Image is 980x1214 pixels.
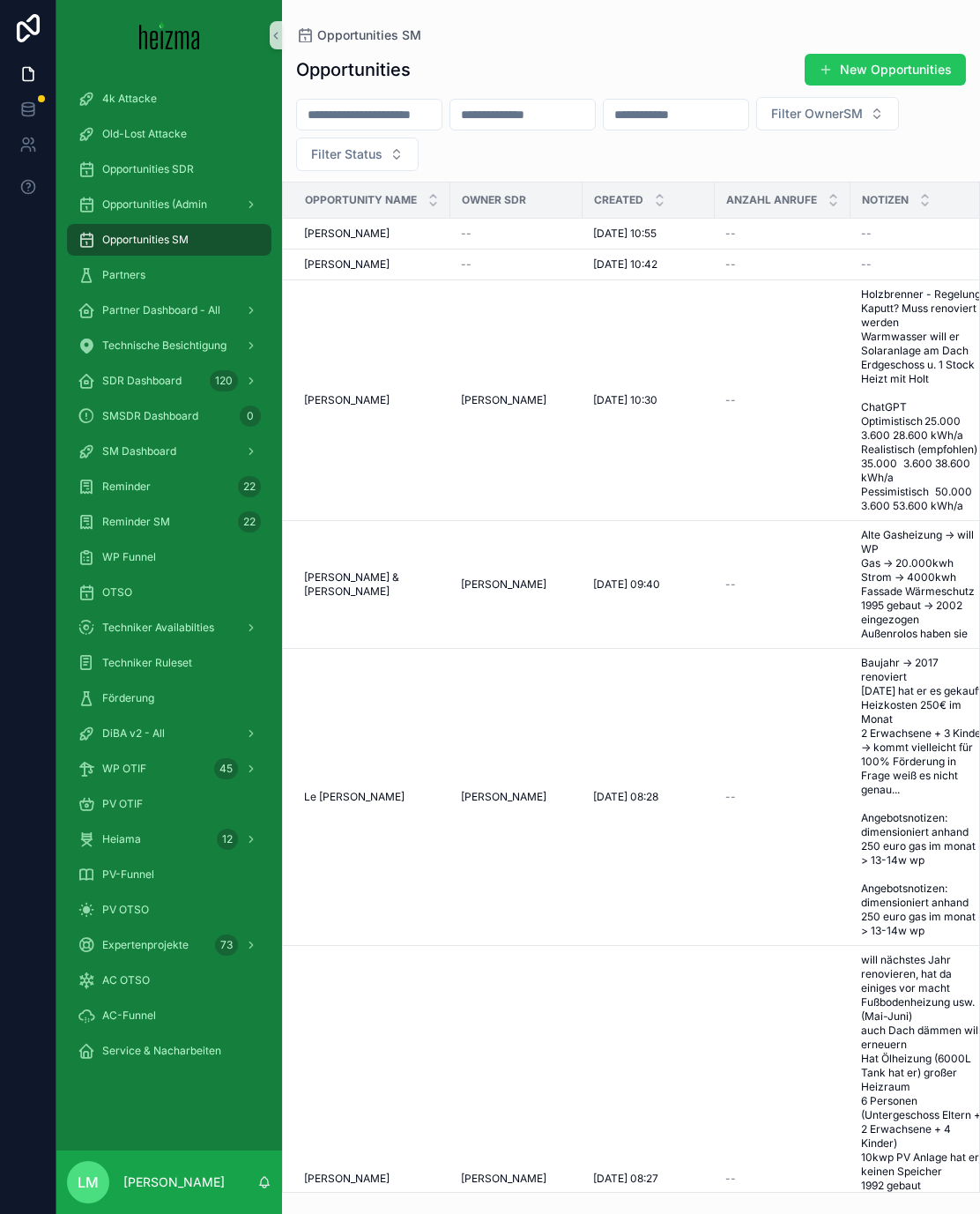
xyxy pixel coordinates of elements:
[756,97,899,130] button: Select Button
[102,973,150,987] span: AC OTSO
[593,393,704,407] a: [DATE] 10:30
[304,790,405,804] span: Le [PERSON_NAME]
[304,227,440,241] a: [PERSON_NAME]
[67,1000,271,1032] a: AC-Funnel
[67,1035,271,1067] a: Service & Nacharbeiten
[461,227,471,241] span: --
[102,303,220,317] span: Partner Dashboard - All
[102,480,151,494] span: Reminder
[102,409,198,423] span: SMSDR Dashboard
[67,436,271,467] a: SM Dashboard
[102,444,176,458] span: SM Dashboard
[461,227,572,241] a: --
[67,964,271,996] a: AC OTSO
[67,541,271,573] a: WP Funnel
[102,621,214,635] span: Techniker Availabilties
[240,406,261,427] div: 0
[461,1172,546,1186] span: [PERSON_NAME]
[102,832,141,846] span: Heiama
[67,259,271,291] a: Partners
[593,577,660,592] span: [DATE] 09:40
[461,257,572,272] a: --
[67,471,271,503] a: Reminder22
[67,612,271,644] a: Techniker Availabilties
[102,762,146,776] span: WP OTIF
[67,153,271,185] a: Opportunities SDR
[461,790,546,804] span: [PERSON_NAME]
[238,476,261,497] div: 22
[210,370,238,391] div: 120
[461,393,572,407] a: [PERSON_NAME]
[593,257,704,272] a: [DATE] 10:42
[102,127,187,141] span: Old-Lost Attacke
[594,193,643,207] span: Created
[725,1172,840,1186] a: --
[304,790,440,804] a: Le [PERSON_NAME]
[593,227,704,241] a: [DATE] 10:55
[67,823,271,855] a: Heiama12
[725,790,840,804] a: --
[461,257,471,272] span: --
[67,365,271,397] a: SDR Dashboard120
[725,257,840,272] a: --
[67,506,271,538] a: Reminder SM22
[102,268,145,282] span: Partners
[317,26,421,44] span: Opportunities SM
[304,570,440,599] a: [PERSON_NAME] & [PERSON_NAME]
[67,788,271,820] a: PV OTIF
[593,227,657,241] span: [DATE] 10:55
[56,71,282,1090] div: scrollable content
[461,790,572,804] a: [PERSON_NAME]
[102,1044,221,1058] span: Service & Nacharbeiten
[217,829,238,850] div: 12
[725,1172,736,1186] span: --
[593,790,704,804] a: [DATE] 08:28
[461,577,572,592] a: [PERSON_NAME]
[461,577,546,592] span: [PERSON_NAME]
[78,1172,99,1193] span: LM
[67,894,271,926] a: PV OTSO
[304,227,390,241] span: [PERSON_NAME]
[102,550,156,564] span: WP Funnel
[311,145,382,163] span: Filter Status
[67,189,271,220] a: Opportunities (Admin
[102,903,149,917] span: PV OTSO
[304,257,440,272] a: [PERSON_NAME]
[296,138,419,171] button: Select Button
[67,577,271,608] a: OTSO
[593,1172,658,1186] span: [DATE] 08:27
[102,162,194,176] span: Opportunities SDR
[67,718,271,749] a: DiBA v2 - All
[461,1172,572,1186] a: [PERSON_NAME]
[304,1172,440,1186] a: [PERSON_NAME]
[67,682,271,714] a: Förderung
[725,227,840,241] a: --
[102,938,189,952] span: Expertenprojekte
[725,577,840,592] a: --
[725,577,736,592] span: --
[102,515,170,529] span: Reminder SM
[67,330,271,361] a: Technische Besichtigung
[123,1173,225,1191] p: [PERSON_NAME]
[139,21,200,49] img: App logo
[102,92,157,106] span: 4k Attacke
[304,393,440,407] a: [PERSON_NAME]
[771,105,863,123] span: Filter OwnerSM
[67,929,271,961] a: Expertenprojekte73
[304,257,390,272] span: [PERSON_NAME]
[725,393,840,407] a: --
[726,193,817,207] span: Anzahl Anrufe
[102,585,132,600] span: OTSO
[593,393,657,407] span: [DATE] 10:30
[102,797,143,811] span: PV OTIF
[862,193,909,207] span: Notizen
[67,753,271,785] a: WP OTIF45
[593,577,704,592] a: [DATE] 09:40
[725,257,736,272] span: --
[593,790,658,804] span: [DATE] 08:28
[102,1009,156,1023] span: AC-Funnel
[102,339,226,353] span: Technische Besichtigung
[67,400,271,432] a: SMSDR Dashboard0
[805,54,966,86] button: New Opportunities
